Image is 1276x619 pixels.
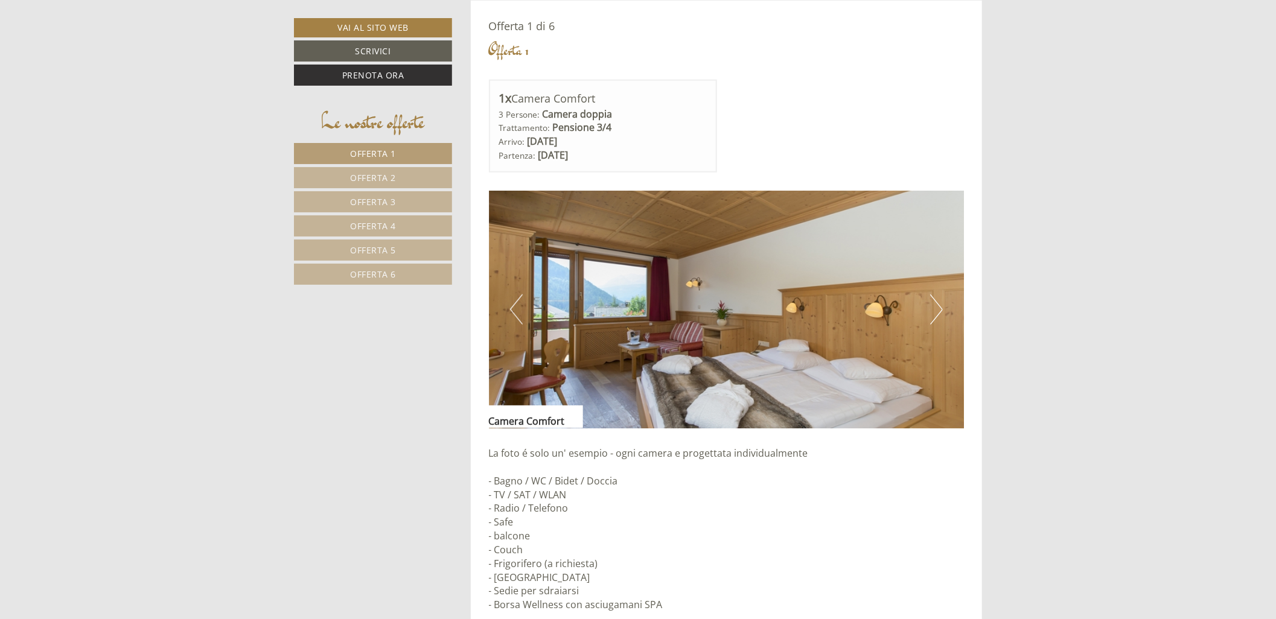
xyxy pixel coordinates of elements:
div: Buon giorno, come possiamo aiutarla? [276,33,467,69]
button: Previous [510,294,523,325]
span: Offerta 3 [350,196,396,208]
div: Camera Comfort [499,90,707,107]
span: Offerta 5 [350,244,396,256]
span: Offerta 4 [350,220,396,232]
a: Vai al sito web [294,18,452,37]
img: image [489,191,965,428]
b: Camera doppia [543,107,613,121]
span: Offerta 1 [350,148,396,159]
small: Trattamento: [499,122,550,133]
small: 3 Persone: [499,109,540,120]
small: Partenza: [499,150,536,161]
p: La foto é solo un' esempio - ogni camera e progettata individualmente - Bagno / WC / Bidet / Docc... [489,446,965,612]
span: Offerta 6 [350,268,396,280]
div: Offerta 1 [489,39,529,62]
span: Offerta 2 [350,172,396,183]
div: giovedì [212,9,264,30]
div: Lei [282,35,458,45]
b: [DATE] [538,148,569,162]
b: [DATE] [528,135,558,148]
a: Scrivici [294,40,452,62]
button: Invia [415,318,476,339]
div: Le nostre offerte [294,107,452,137]
b: 1x [499,90,512,106]
span: Offerta 1 di 6 [489,19,555,33]
b: Pensione 3/4 [553,121,612,134]
a: Prenota ora [294,65,452,86]
button: Next [930,294,943,325]
small: 15:37 [282,59,458,67]
div: Camera Comfort [489,405,583,428]
small: Arrivo: [499,136,525,147]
